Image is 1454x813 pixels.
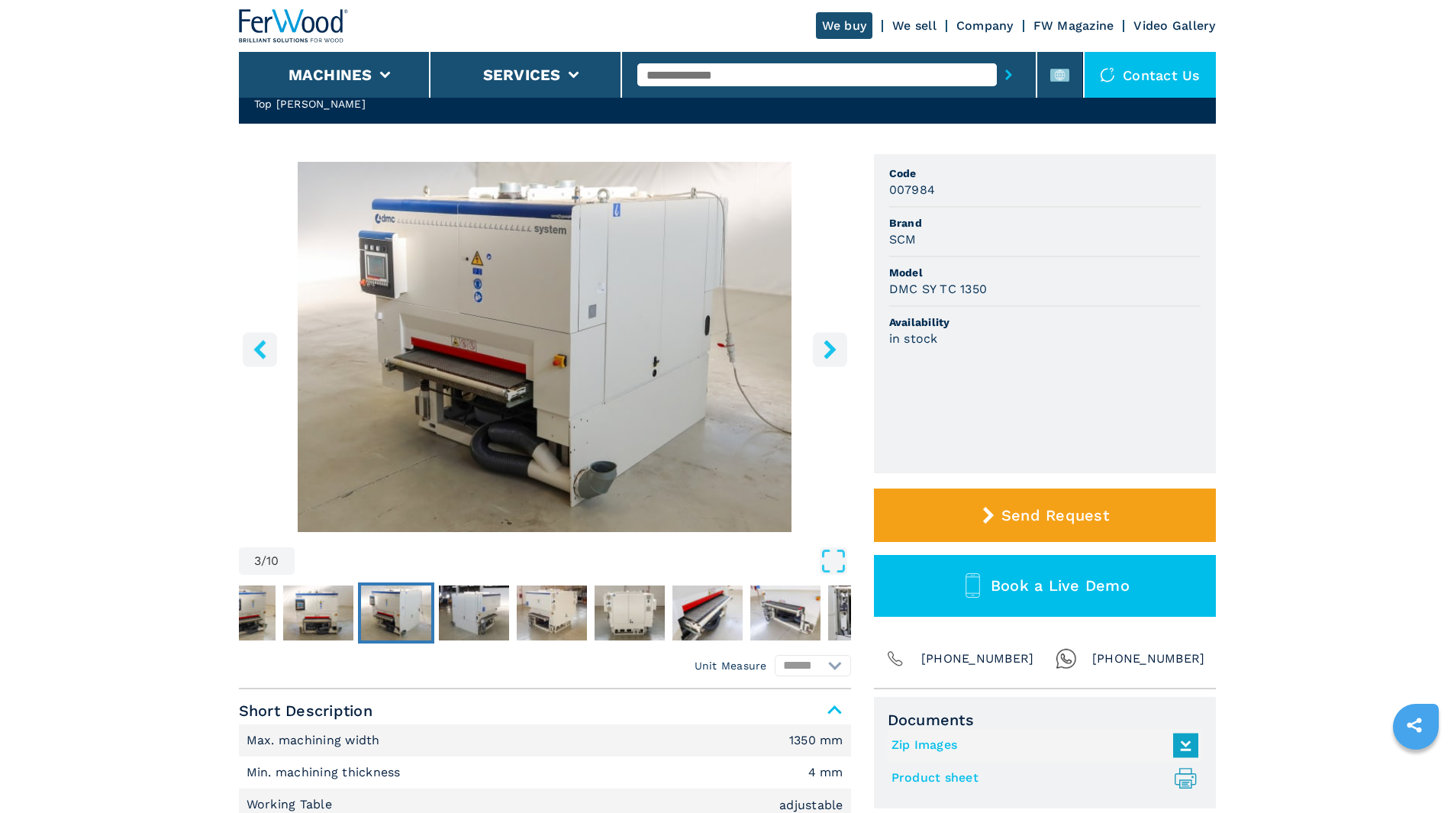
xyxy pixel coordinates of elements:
[1100,67,1115,82] img: Contact us
[825,582,901,644] button: Go to Slide 9
[828,586,898,640] img: 021af4066af62c5f56fd4ad978289e2b
[1395,706,1433,744] a: sharethis
[889,315,1201,330] span: Availability
[672,586,743,640] img: 06712ade8d9cb9b0bbffd0856025dba5
[1092,648,1205,669] span: [PHONE_NUMBER]
[205,586,276,640] img: 0c3d9b06e7f39cc33cf774eab4a5727e
[750,586,820,640] img: de1c029c712b1bed5a320fb0de8897eb
[266,555,279,567] span: 10
[358,582,434,644] button: Go to Slide 3
[889,280,988,298] h3: DMC SY TC 1350
[889,231,917,248] h3: SCM
[239,697,851,724] span: Short Description
[889,215,1201,231] span: Brand
[592,582,668,644] button: Go to Slide 6
[1085,52,1216,98] div: Contact us
[247,732,384,749] p: Max. machining width
[239,9,349,43] img: Ferwood
[695,658,767,673] em: Unit Measure
[891,766,1191,791] a: Product sheet
[874,489,1216,542] button: Send Request
[888,711,1202,729] span: Documents
[289,66,372,84] button: Machines
[874,555,1216,617] button: Book a Live Demo
[436,582,512,644] button: Go to Slide 4
[202,582,279,644] button: Go to Slide 1
[261,555,266,567] span: /
[595,586,665,640] img: 409549c93c023db9cc49b708d2875202
[889,265,1201,280] span: Model
[1133,18,1215,33] a: Video Gallery
[891,733,1191,758] a: Zip Images
[517,586,587,640] img: 814e89d8c78dc2300b66c386e05114fa
[202,582,814,644] nav: Thumbnail Navigation
[239,162,851,532] div: Go to Slide 3
[280,582,356,644] button: Go to Slide 2
[956,18,1014,33] a: Company
[514,582,590,644] button: Go to Slide 5
[892,18,937,33] a: We sell
[747,582,824,644] button: Go to Slide 8
[991,576,1130,595] span: Book a Live Demo
[243,332,277,366] button: left-button
[247,796,337,813] p: Working Table
[254,96,480,111] h2: Top [PERSON_NAME]
[283,586,353,640] img: fef126631305229d323ba9242cb3e4ae
[361,586,431,640] img: 3c52435f8f3ae0b995778cfb813d4535
[921,648,1034,669] span: [PHONE_NUMBER]
[889,330,938,347] h3: in stock
[247,764,405,781] p: Min. machining thickness
[439,586,509,640] img: f8d79c8bbc274445f1a447999f216f1a
[813,332,847,366] button: right-button
[779,799,843,811] em: adjustable
[298,547,847,575] button: Open Fullscreen
[1001,506,1109,524] span: Send Request
[669,582,746,644] button: Go to Slide 7
[1056,648,1077,669] img: Whatsapp
[997,57,1020,92] button: submit-button
[885,648,906,669] img: Phone
[483,66,561,84] button: Services
[889,166,1201,181] span: Code
[254,555,261,567] span: 3
[808,766,843,779] em: 4 mm
[816,12,873,39] a: We buy
[889,181,936,198] h3: 007984
[239,162,851,532] img: Top Sanders SCM DMC SY TC 1350
[789,734,843,747] em: 1350 mm
[1033,18,1114,33] a: FW Magazine
[1389,744,1443,802] iframe: Chat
